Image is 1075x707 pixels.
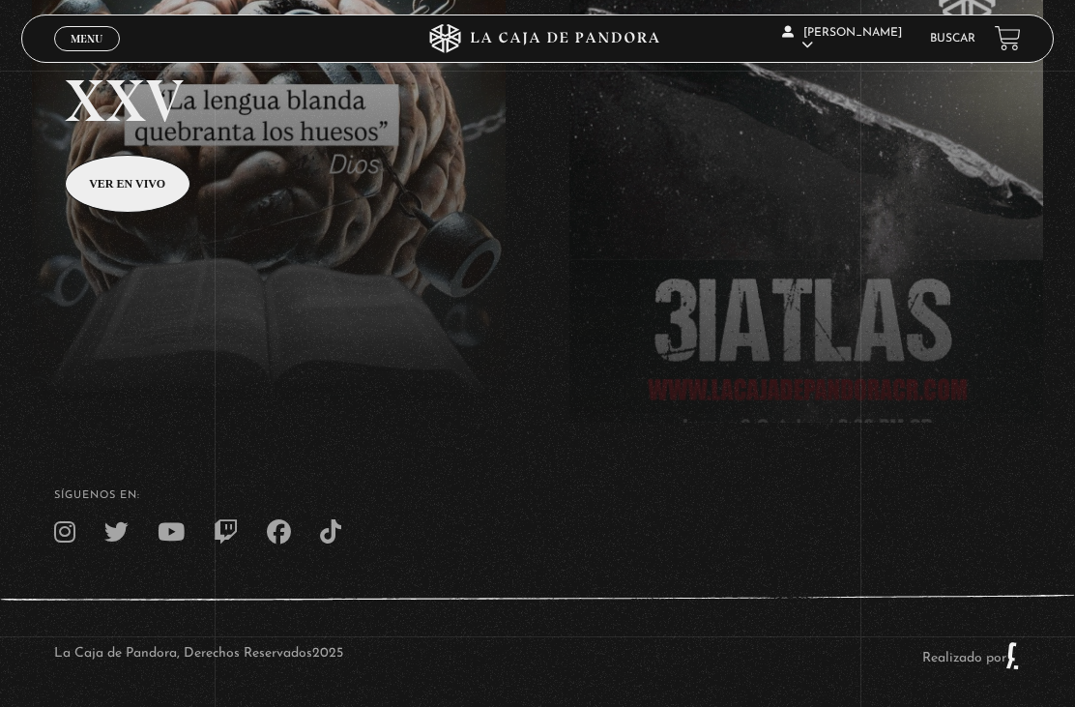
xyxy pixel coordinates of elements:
[922,651,1021,665] a: Realizado por
[64,48,109,62] span: Cerrar
[54,641,343,670] p: La Caja de Pandora, Derechos Reservados 2025
[782,27,902,51] span: [PERSON_NAME]
[995,25,1021,51] a: View your shopping cart
[71,33,102,44] span: Menu
[930,33,975,44] a: Buscar
[54,490,1022,501] h4: SÍguenos en:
